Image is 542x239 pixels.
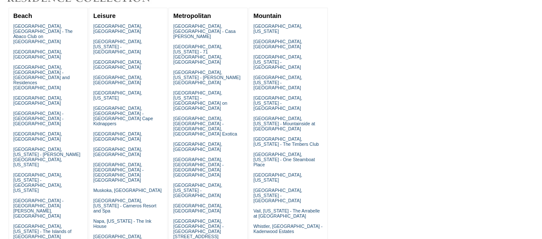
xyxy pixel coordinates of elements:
a: Napa, [US_STATE] - The Ink House [93,218,152,229]
a: [GEOGRAPHIC_DATA], [GEOGRAPHIC_DATA] - [GEOGRAPHIC_DATA][STREET_ADDRESS] [173,218,223,239]
a: Leisure [93,12,116,19]
a: [GEOGRAPHIC_DATA], [US_STATE] - One Steamboat Place [253,152,315,167]
a: [GEOGRAPHIC_DATA], [US_STATE] - The Timbers Club [253,136,319,147]
a: [GEOGRAPHIC_DATA], [US_STATE] - [GEOGRAPHIC_DATA] [93,39,142,54]
a: [GEOGRAPHIC_DATA], [GEOGRAPHIC_DATA] [253,39,302,49]
a: [GEOGRAPHIC_DATA], [US_STATE] - [PERSON_NAME][GEOGRAPHIC_DATA] [173,70,240,85]
a: [GEOGRAPHIC_DATA], [US_STATE] - [GEOGRAPHIC_DATA] on [GEOGRAPHIC_DATA] [173,90,227,111]
a: [GEOGRAPHIC_DATA], [US_STATE] - The Islands of [GEOGRAPHIC_DATA] [13,224,72,239]
a: Beach [13,12,32,19]
a: Whistler, [GEOGRAPHIC_DATA] - Kadenwood Estates [253,224,322,234]
a: [GEOGRAPHIC_DATA], [GEOGRAPHIC_DATA] [13,49,62,59]
a: [GEOGRAPHIC_DATA], [US_STATE] - [GEOGRAPHIC_DATA], [US_STATE] [13,172,62,193]
a: [GEOGRAPHIC_DATA], [US_STATE] - [GEOGRAPHIC_DATA] [173,183,222,198]
a: [GEOGRAPHIC_DATA], [US_STATE] - [GEOGRAPHIC_DATA] [253,95,302,111]
a: [GEOGRAPHIC_DATA], [GEOGRAPHIC_DATA] [93,59,142,70]
a: [GEOGRAPHIC_DATA] - [GEOGRAPHIC_DATA][PERSON_NAME], [GEOGRAPHIC_DATA] [13,198,63,218]
a: [GEOGRAPHIC_DATA], [US_STATE] - [GEOGRAPHIC_DATA] [253,75,302,90]
a: [GEOGRAPHIC_DATA], [US_STATE] [253,172,302,183]
a: [GEOGRAPHIC_DATA], [GEOGRAPHIC_DATA] [93,131,142,142]
a: [GEOGRAPHIC_DATA], [GEOGRAPHIC_DATA] [93,75,142,85]
a: Vail, [US_STATE] - The Arrabelle at [GEOGRAPHIC_DATA] [253,208,320,218]
a: Metropolitan [173,12,211,19]
a: [GEOGRAPHIC_DATA], [GEOGRAPHIC_DATA] [93,24,142,34]
a: [GEOGRAPHIC_DATA], [GEOGRAPHIC_DATA] [93,147,142,157]
a: [GEOGRAPHIC_DATA], [US_STATE] [253,24,302,34]
a: [GEOGRAPHIC_DATA], [GEOGRAPHIC_DATA] [13,131,62,142]
a: [GEOGRAPHIC_DATA], [GEOGRAPHIC_DATA] - [GEOGRAPHIC_DATA] [GEOGRAPHIC_DATA] [173,157,223,177]
a: [GEOGRAPHIC_DATA], [US_STATE] [93,90,142,100]
a: [GEOGRAPHIC_DATA], [GEOGRAPHIC_DATA] [13,95,62,106]
a: [GEOGRAPHIC_DATA], [GEOGRAPHIC_DATA] - [GEOGRAPHIC_DATA] [GEOGRAPHIC_DATA] [93,162,144,183]
a: [GEOGRAPHIC_DATA], [GEOGRAPHIC_DATA] - [GEOGRAPHIC_DATA], [GEOGRAPHIC_DATA] Exotica [173,116,237,136]
a: [GEOGRAPHIC_DATA], [GEOGRAPHIC_DATA] [173,203,222,213]
a: [GEOGRAPHIC_DATA], [GEOGRAPHIC_DATA] - [GEOGRAPHIC_DATA] and Residences [GEOGRAPHIC_DATA] [13,65,70,90]
a: [GEOGRAPHIC_DATA], [US_STATE] - Carneros Resort and Spa [93,198,156,213]
a: [GEOGRAPHIC_DATA], [US_STATE] - 71 [GEOGRAPHIC_DATA], [GEOGRAPHIC_DATA] [173,44,222,65]
a: [GEOGRAPHIC_DATA], [US_STATE] - [GEOGRAPHIC_DATA] [253,54,302,70]
a: [GEOGRAPHIC_DATA], [US_STATE] - Mountainside at [GEOGRAPHIC_DATA] [253,116,315,131]
a: [GEOGRAPHIC_DATA], [GEOGRAPHIC_DATA] - The Abaco Club on [GEOGRAPHIC_DATA] [13,24,73,44]
a: [GEOGRAPHIC_DATA], [US_STATE] - [GEOGRAPHIC_DATA] [253,188,302,203]
a: [GEOGRAPHIC_DATA] - [GEOGRAPHIC_DATA] - [GEOGRAPHIC_DATA] [13,111,63,126]
a: Muskoka, [GEOGRAPHIC_DATA] [93,188,162,193]
a: [GEOGRAPHIC_DATA], [GEOGRAPHIC_DATA] - [GEOGRAPHIC_DATA] Cape Kidnappers [93,106,153,126]
a: [GEOGRAPHIC_DATA], [GEOGRAPHIC_DATA] - Casa [PERSON_NAME] [173,24,235,39]
a: [GEOGRAPHIC_DATA], [US_STATE] - [PERSON_NAME][GEOGRAPHIC_DATA], [US_STATE] [13,147,81,167]
a: [GEOGRAPHIC_DATA], [GEOGRAPHIC_DATA] [173,142,222,152]
a: Mountain [253,12,281,19]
